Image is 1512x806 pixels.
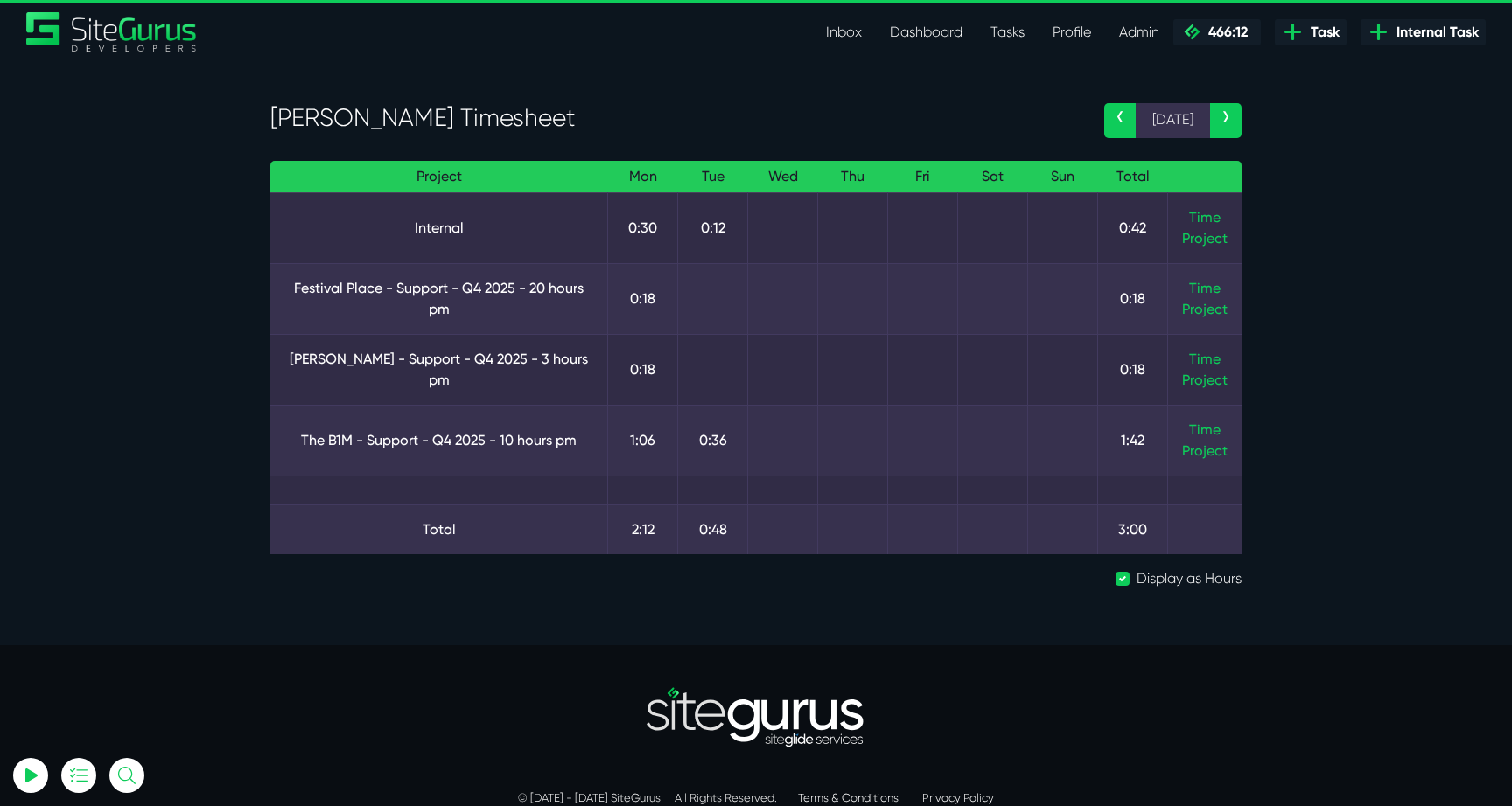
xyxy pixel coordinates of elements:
th: Thu [818,161,888,193]
a: Festival Place - Support - Q4 2025 - 20 hours pm [284,278,593,320]
td: 0:18 [608,263,678,334]
a: 466:12 [1173,19,1261,45]
a: Internal [284,218,593,239]
span: 466:12 [1201,24,1248,40]
a: Time [1189,421,1221,438]
a: Time [1189,351,1221,367]
th: Sun [1028,161,1098,193]
th: Mon [608,161,678,193]
a: Time [1189,280,1221,296]
td: 3:00 [1098,504,1168,554]
td: 0:18 [608,334,678,405]
a: [PERSON_NAME] - Support - Q4 2025 - 3 hours pm [284,349,593,391]
a: Project [1182,370,1228,391]
th: Sat [958,161,1028,193]
span: Task [1304,22,1340,43]
td: 0:42 [1098,192,1168,263]
td: Total [270,504,608,554]
a: Privacy Policy [922,791,994,804]
td: 0:18 [1098,334,1168,405]
a: SiteGurus [26,12,198,52]
th: Project [270,161,608,193]
td: 1:42 [1098,405,1168,476]
td: 0:36 [678,405,748,476]
a: Project [1182,299,1228,320]
td: 2:12 [608,504,678,554]
img: Sitegurus Logo [26,12,198,52]
a: Internal Task [1361,19,1486,45]
span: [DATE] [1136,103,1210,138]
td: 1:06 [608,405,678,476]
td: 0:12 [678,192,748,263]
td: 0:18 [1098,263,1168,334]
label: Display as Hours [1137,568,1242,589]
td: 0:48 [678,504,748,554]
a: Time [1189,209,1221,226]
a: Dashboard [876,15,976,50]
a: ‹ [1104,103,1136,138]
a: Profile [1039,15,1105,50]
a: Terms & Conditions [798,791,899,804]
a: Project [1182,441,1228,462]
td: 0:30 [608,192,678,263]
h3: [PERSON_NAME] Timesheet [270,103,1078,133]
a: Inbox [812,15,876,50]
a: Project [1182,228,1228,249]
a: The B1M - Support - Q4 2025 - 10 hours pm [284,430,593,451]
th: Wed [748,161,818,193]
th: Total [1098,161,1168,193]
a: Admin [1105,15,1173,50]
span: Internal Task [1389,22,1479,43]
a: Tasks [976,15,1039,50]
th: Tue [678,161,748,193]
th: Fri [888,161,958,193]
a: › [1210,103,1242,138]
a: Task [1275,19,1347,45]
